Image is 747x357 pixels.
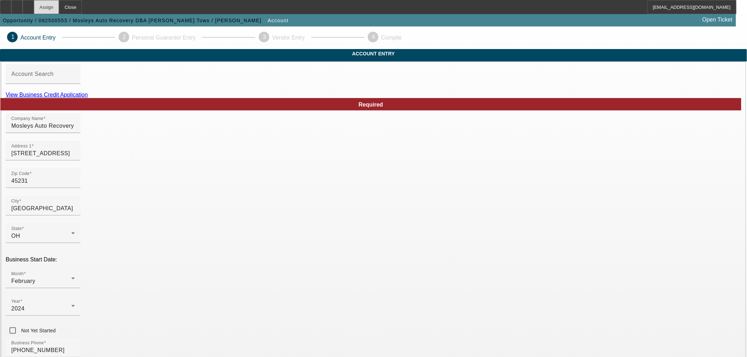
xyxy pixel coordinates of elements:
[11,71,54,77] mat-label: Account Search
[381,35,402,41] p: Compile
[700,14,735,26] a: Open Ticket
[372,34,375,40] span: 4
[6,256,741,263] p: Business Start Date:
[272,35,305,41] p: Vendor Entry
[5,51,742,56] span: Account Entry
[11,233,20,239] span: OH
[20,35,56,41] p: Account Entry
[11,144,31,149] mat-label: Address 1
[11,116,43,121] mat-label: Company Name
[359,102,383,108] span: Required
[266,14,290,27] button: Account
[123,34,126,40] span: 2
[20,327,56,334] label: Not Yet Started
[11,305,25,311] span: 2024
[268,18,288,23] span: Account
[11,299,20,304] mat-label: Year
[11,226,22,231] mat-label: State
[6,92,88,98] a: View Business Credit Application
[11,278,35,284] span: February
[11,34,14,40] span: 1
[132,35,196,41] p: Personal Guarantor Entry
[263,34,266,40] span: 3
[11,341,44,345] mat-label: Business Phone
[11,272,24,276] mat-label: Month
[11,171,30,176] mat-label: Zip Code
[11,199,19,204] mat-label: City
[3,18,262,23] span: Opportunity / 092500553 / Mosleys Auto Recovery DBA [PERSON_NAME] Tows / [PERSON_NAME]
